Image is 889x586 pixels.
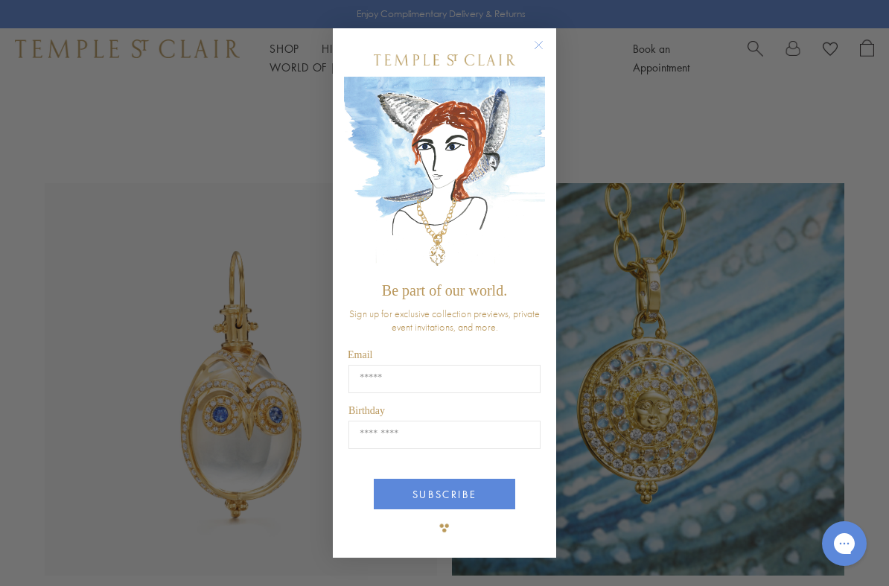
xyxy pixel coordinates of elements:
button: Close dialog [537,43,555,62]
img: c4a9eb12-d91a-4d4a-8ee0-386386f4f338.jpeg [344,77,545,276]
span: Birthday [348,405,385,416]
span: Sign up for exclusive collection previews, private event invitations, and more. [349,307,540,334]
button: SUBSCRIBE [374,479,515,509]
iframe: Gorgias live chat messenger [815,516,874,571]
img: TSC [430,513,459,543]
span: Email [348,349,372,360]
span: Be part of our world. [382,282,507,299]
img: Temple St. Clair [374,54,515,66]
input: Email [348,365,541,393]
